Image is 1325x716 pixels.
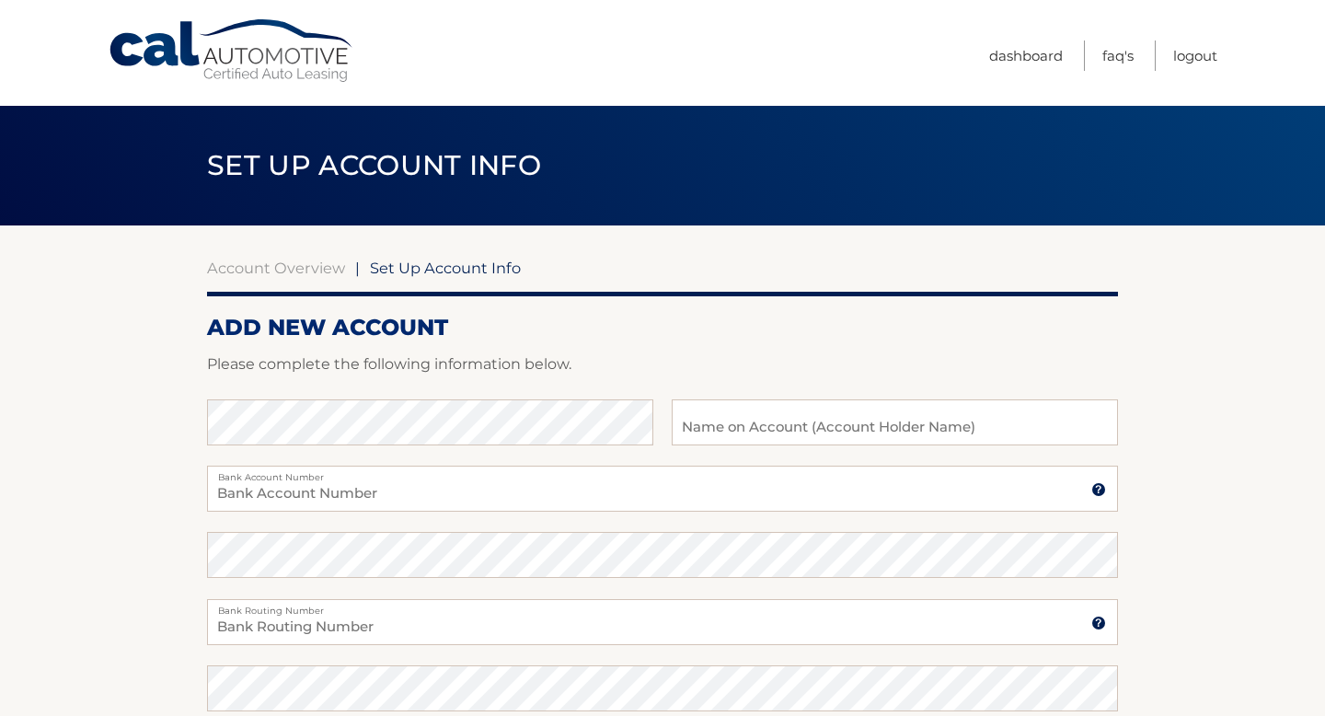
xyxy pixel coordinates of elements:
h2: ADD NEW ACCOUNT [207,314,1118,341]
a: Dashboard [989,40,1063,71]
p: Please complete the following information below. [207,352,1118,377]
input: Name on Account (Account Holder Name) [672,399,1118,445]
label: Bank Account Number [207,466,1118,480]
img: tooltip.svg [1091,482,1106,497]
a: Account Overview [207,259,345,277]
a: Logout [1173,40,1217,71]
span: | [355,259,360,277]
span: Set Up Account Info [207,148,541,182]
img: tooltip.svg [1091,616,1106,630]
input: Bank Account Number [207,466,1118,512]
a: FAQ's [1102,40,1134,71]
label: Bank Routing Number [207,599,1118,614]
span: Set Up Account Info [370,259,521,277]
input: Bank Routing Number [207,599,1118,645]
a: Cal Automotive [108,18,356,84]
